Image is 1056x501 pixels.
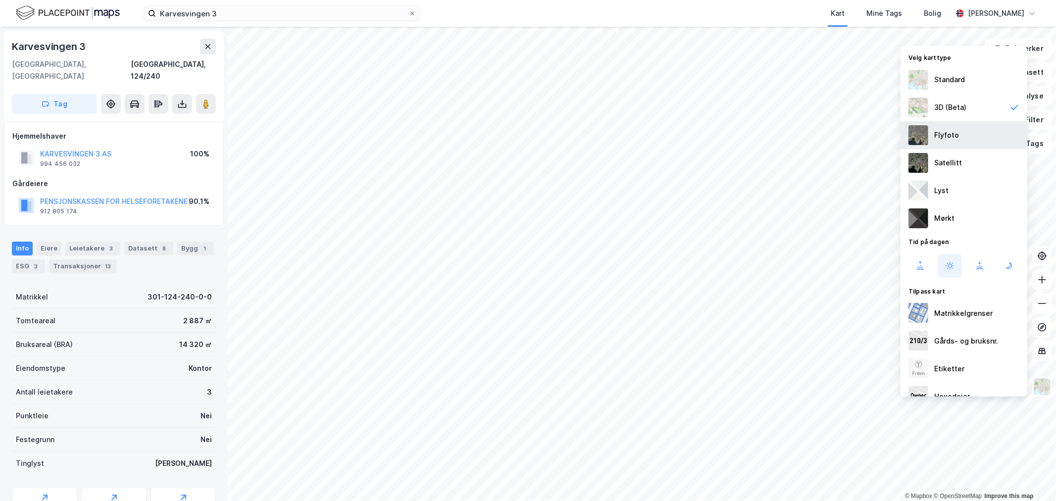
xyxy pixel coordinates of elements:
div: 301-124-240-0-0 [148,291,212,303]
div: 912 805 174 [40,207,77,215]
button: Tags [1006,134,1052,153]
div: Eiere [37,242,61,255]
div: Kontrollprogram for chat [1006,453,1056,501]
input: Søk på adresse, matrikkel, gårdeiere, leietakere eller personer [156,6,408,21]
div: Gårdeiere [12,178,215,190]
div: Datasett [124,242,173,255]
div: 2 887 ㎡ [183,315,212,327]
div: Matrikkel [16,291,48,303]
div: [GEOGRAPHIC_DATA], 124/240 [131,58,216,82]
div: Kontor [189,362,212,374]
img: 9k= [908,153,928,173]
div: Velg karttype [901,48,1027,66]
div: Mørkt [934,212,955,224]
div: Tinglyst [16,457,44,469]
div: Antall leietakere [16,386,73,398]
div: Tilpass kart [901,282,1027,300]
div: 90.1% [189,196,209,207]
div: [GEOGRAPHIC_DATA], [GEOGRAPHIC_DATA] [12,58,131,82]
div: Eiendomstype [16,362,65,374]
div: 14 320 ㎡ [179,339,212,351]
div: 13 [103,261,113,271]
div: [PERSON_NAME] [968,7,1024,19]
div: 1 [200,244,210,253]
img: luj3wr1y2y3+OchiMxRmMxRlscgabnMEmZ7DJGWxyBpucwSZnsMkZbHIGm5zBJmewyRlscgabnMEmZ7DJGWxyBpucwSZnsMkZ... [908,181,928,200]
div: Transaksjoner [49,259,117,273]
div: Etiketter [934,363,964,375]
div: Festegrunn [16,434,54,446]
div: Kart [831,7,845,19]
div: Satellitt [934,157,962,169]
div: 3 [106,244,116,253]
div: Matrikkelgrenser [934,307,993,319]
div: Bygg [177,242,214,255]
div: Flyfoto [934,129,959,141]
div: Hjemmelshaver [12,130,215,142]
div: 3 [207,386,212,398]
div: Lyst [934,185,949,197]
button: Filter [1005,110,1052,130]
div: Info [12,242,33,255]
iframe: Chat Widget [1006,453,1056,501]
div: Tid på dagen [901,232,1027,250]
a: OpenStreetMap [934,493,982,500]
img: cadastreKeys.547ab17ec502f5a4ef2b.jpeg [908,331,928,351]
a: Mapbox [905,493,932,500]
img: nCdM7BzjoCAAAAAElFTkSuQmCC [908,208,928,228]
div: 8 [159,244,169,253]
img: Z [908,98,928,117]
div: Nei [201,434,212,446]
div: Hovedeier [934,391,970,402]
div: 3 [31,261,41,271]
button: Tag [12,94,97,114]
div: Punktleie [16,410,49,422]
div: [PERSON_NAME] [155,457,212,469]
div: Bolig [924,7,941,19]
div: Nei [201,410,212,422]
div: Karvesvingen 3 [12,39,88,54]
img: Z [908,125,928,145]
div: Mine Tags [866,7,902,19]
a: Improve this map [985,493,1034,500]
img: Z [908,358,928,378]
div: Gårds- og bruksnr. [934,335,998,347]
div: 100% [190,148,209,160]
div: ESG [12,259,45,273]
img: cadastreBorders.cfe08de4b5ddd52a10de.jpeg [908,303,928,323]
button: Bokmerker [985,39,1052,58]
div: 3D (Beta) [934,101,966,113]
div: Bruksareal (BRA) [16,339,73,351]
img: logo.f888ab2527a4732fd821a326f86c7f29.svg [16,4,120,22]
div: Tomteareal [16,315,55,327]
div: Standard [934,74,965,86]
div: Leietakere [65,242,120,255]
img: majorOwner.b5e170eddb5c04bfeeff.jpeg [908,386,928,406]
img: Z [908,70,928,90]
div: 994 456 032 [40,160,80,168]
img: Z [1033,377,1052,396]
